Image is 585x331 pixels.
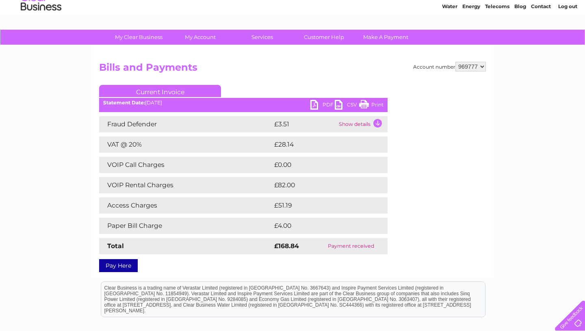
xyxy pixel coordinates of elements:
[20,21,62,46] img: logo.png
[99,116,272,132] td: Fraud Defender
[101,4,485,39] div: Clear Business is a trading name of Verastar Limited (registered in [GEOGRAPHIC_DATA] No. 3667643...
[531,35,551,41] a: Contact
[310,100,335,112] a: PDF
[335,100,359,112] a: CSV
[432,4,488,14] a: 0333 014 3131
[314,238,388,254] td: Payment received
[272,116,337,132] td: £3.51
[107,242,124,250] strong: Total
[99,100,388,106] div: [DATE]
[290,30,357,45] a: Customer Help
[99,218,272,234] td: Paper Bill Charge
[99,85,221,97] a: Current Invoice
[485,35,509,41] a: Telecoms
[274,242,299,250] strong: £168.84
[272,136,370,153] td: £28.14
[105,30,172,45] a: My Clear Business
[337,116,388,132] td: Show details
[99,177,272,193] td: VOIP Rental Charges
[229,30,296,45] a: Services
[99,157,272,173] td: VOIP Call Charges
[442,35,457,41] a: Water
[413,62,486,71] div: Account number
[272,157,369,173] td: £0.00
[99,136,272,153] td: VAT @ 20%
[558,35,577,41] a: Log out
[514,35,526,41] a: Blog
[103,100,145,106] b: Statement Date:
[167,30,234,45] a: My Account
[99,62,486,77] h2: Bills and Payments
[272,218,369,234] td: £4.00
[99,259,138,272] a: Pay Here
[272,177,371,193] td: £82.00
[359,100,383,112] a: Print
[99,197,272,214] td: Access Charges
[272,197,370,214] td: £51.19
[462,35,480,41] a: Energy
[352,30,419,45] a: Make A Payment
